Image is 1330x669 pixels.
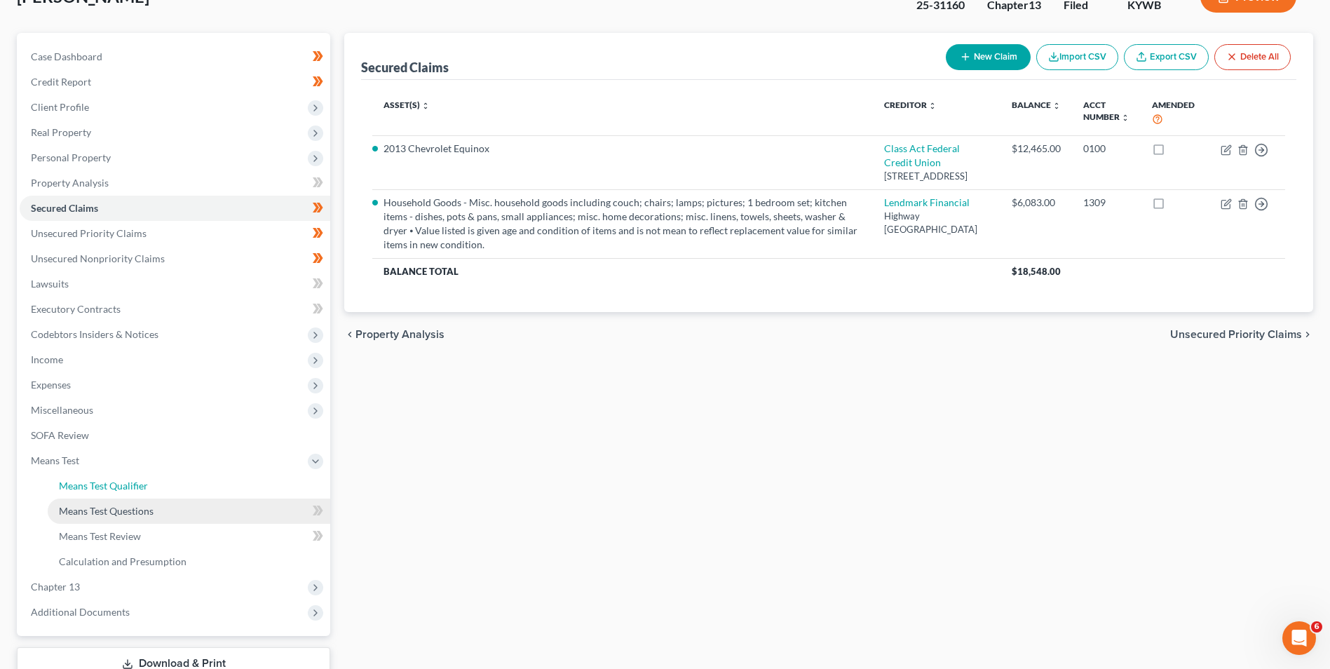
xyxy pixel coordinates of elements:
[31,177,109,189] span: Property Analysis
[31,581,80,593] span: Chapter 13
[20,170,330,196] a: Property Analysis
[48,524,330,549] a: Means Test Review
[31,429,89,441] span: SOFA Review
[361,59,449,76] div: Secured Claims
[31,278,69,290] span: Lawsuits
[1036,44,1118,70] button: Import CSV
[884,196,970,208] a: Lendmark Financial
[48,499,330,524] a: Means Test Questions
[31,404,93,416] span: Miscellaneous
[1170,329,1302,340] span: Unsecured Priority Claims
[31,303,121,315] span: Executory Contracts
[31,379,71,391] span: Expenses
[344,329,445,340] button: chevron_left Property Analysis
[59,480,148,492] span: Means Test Qualifier
[20,69,330,95] a: Credit Report
[928,102,937,110] i: unfold_more
[48,549,330,574] a: Calculation and Presumption
[20,246,330,271] a: Unsecured Nonpriority Claims
[31,202,98,214] span: Secured Claims
[372,258,1000,283] th: Balance Total
[31,151,111,163] span: Personal Property
[20,271,330,297] a: Lawsuits
[355,329,445,340] span: Property Analysis
[31,252,165,264] span: Unsecured Nonpriority Claims
[1170,329,1313,340] button: Unsecured Priority Claims chevron_right
[1012,142,1061,156] div: $12,465.00
[884,210,989,236] div: Highway [GEOGRAPHIC_DATA]
[20,423,330,448] a: SOFA Review
[59,555,186,567] span: Calculation and Presumption
[59,505,154,517] span: Means Test Questions
[1141,91,1209,135] th: Amended
[20,297,330,322] a: Executory Contracts
[20,221,330,246] a: Unsecured Priority Claims
[1302,329,1313,340] i: chevron_right
[1052,102,1061,110] i: unfold_more
[31,50,102,62] span: Case Dashboard
[884,170,989,183] div: [STREET_ADDRESS]
[31,353,63,365] span: Income
[421,102,430,110] i: unfold_more
[1012,266,1061,277] span: $18,548.00
[384,100,430,110] a: Asset(s) unfold_more
[884,100,937,110] a: Creditor unfold_more
[1012,100,1061,110] a: Balance unfold_more
[1282,621,1316,655] iframe: Intercom live chat
[384,142,862,156] li: 2013 Chevrolet Equinox
[1083,196,1129,210] div: 1309
[31,454,79,466] span: Means Test
[31,606,130,618] span: Additional Documents
[1083,100,1129,122] a: Acct Number unfold_more
[1311,621,1322,633] span: 6
[1124,44,1209,70] a: Export CSV
[946,44,1031,70] button: New Claim
[31,101,89,113] span: Client Profile
[20,196,330,221] a: Secured Claims
[344,329,355,340] i: chevron_left
[1214,44,1291,70] button: Delete All
[1012,196,1061,210] div: $6,083.00
[59,530,141,542] span: Means Test Review
[384,196,862,252] li: Household Goods - Misc. household goods including couch; chairs; lamps; pictures; 1 bedroom set; ...
[31,76,91,88] span: Credit Report
[1121,114,1129,122] i: unfold_more
[884,142,960,168] a: Class Act Federal Credit Union
[48,473,330,499] a: Means Test Qualifier
[1083,142,1129,156] div: 0100
[20,44,330,69] a: Case Dashboard
[31,126,91,138] span: Real Property
[31,328,158,340] span: Codebtors Insiders & Notices
[31,227,147,239] span: Unsecured Priority Claims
